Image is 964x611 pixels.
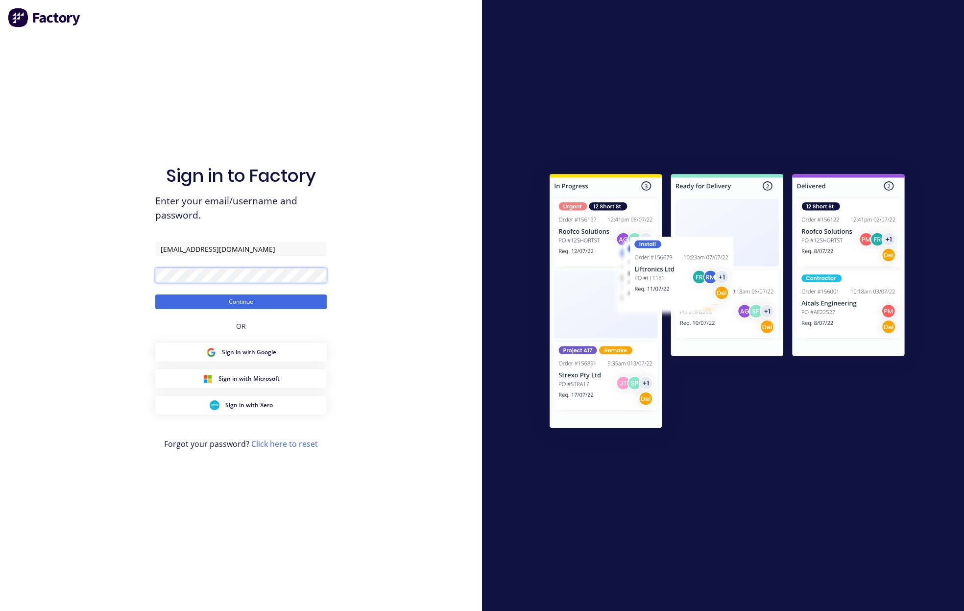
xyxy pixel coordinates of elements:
h1: Sign in to Factory [166,165,316,186]
img: Sign in [528,154,926,451]
button: Continue [155,294,327,309]
span: Sign in with Xero [225,401,273,410]
button: Google Sign inSign in with Google [155,343,327,362]
input: Email/Username [155,242,327,256]
a: Click here to reset [251,439,318,449]
div: OR [236,309,246,343]
img: Google Sign in [206,347,216,357]
img: Xero Sign in [210,400,219,410]
span: Forgot your password? [164,438,318,450]
span: Enter your email/username and password. [155,194,327,222]
span: Sign in with Microsoft [218,374,280,383]
img: Microsoft Sign in [203,374,213,384]
span: Sign in with Google [222,348,276,357]
img: Factory [8,8,81,27]
button: Microsoft Sign inSign in with Microsoft [155,369,327,388]
button: Xero Sign inSign in with Xero [155,396,327,415]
